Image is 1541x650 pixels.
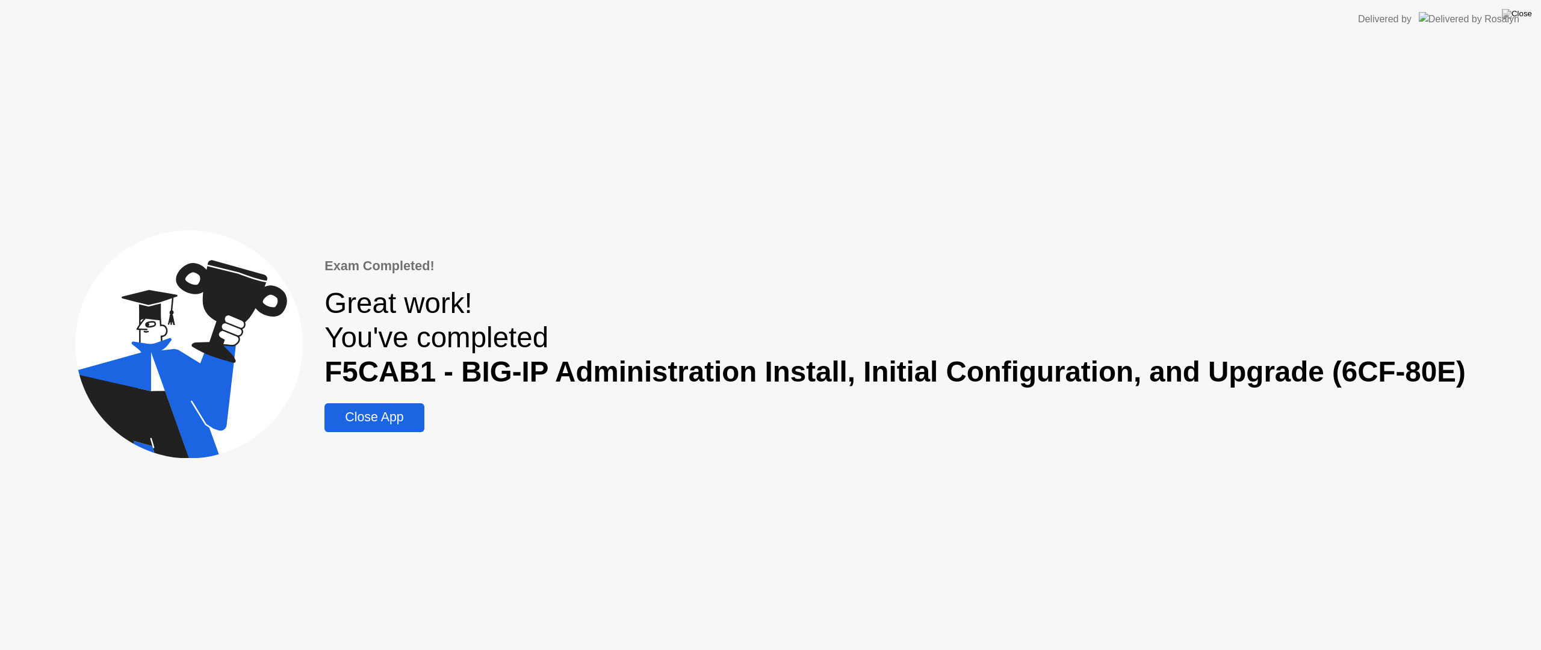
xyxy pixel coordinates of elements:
[324,356,1465,388] b: F5CAB1 - BIG-IP Administration Install, Initial Configuration, and Upgrade (6CF-80E)
[328,410,420,425] div: Close App
[324,286,1465,389] div: Great work! You've completed
[1419,12,1519,26] img: Delivered by Rosalyn
[1502,9,1532,19] img: Close
[324,403,424,432] button: Close App
[324,256,1465,276] div: Exam Completed!
[1358,12,1412,26] div: Delivered by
